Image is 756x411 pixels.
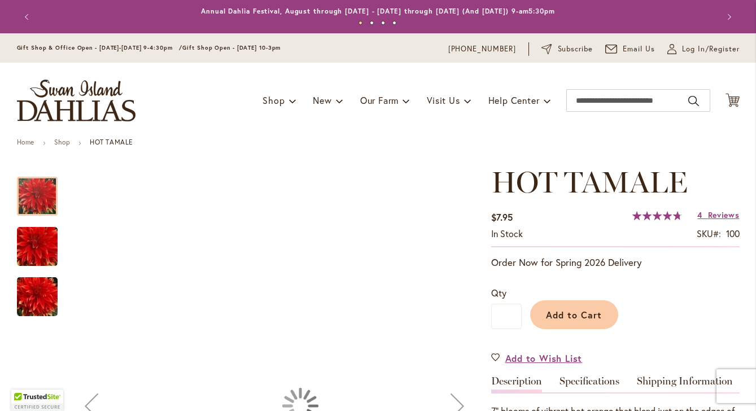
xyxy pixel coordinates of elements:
[488,94,540,106] span: Help Center
[392,21,396,25] button: 4 of 4
[491,228,523,241] div: Availability
[11,390,63,411] div: TrustedSite Certified
[17,80,136,121] a: store logo
[560,376,619,392] a: Specifications
[667,43,740,55] a: Log In/Register
[263,94,285,106] span: Shop
[605,43,655,55] a: Email Us
[90,138,133,146] strong: HOT TAMALE
[697,209,702,220] span: 4
[182,44,281,51] span: Gift Shop Open - [DATE] 10-3pm
[201,7,555,15] a: Annual Dahlia Festival, August through [DATE] - [DATE] through [DATE] (And [DATE]) 9-am5:30pm
[708,209,740,220] span: Reviews
[427,94,460,106] span: Visit Us
[541,43,593,55] a: Subscribe
[726,228,740,241] div: 100
[360,94,399,106] span: Our Farm
[370,21,374,25] button: 2 of 4
[682,43,740,55] span: Log In/Register
[313,94,331,106] span: New
[717,6,740,28] button: Next
[632,211,682,220] div: 95%
[54,138,70,146] a: Shop
[546,309,602,321] span: Add to Cart
[623,43,655,55] span: Email Us
[17,216,69,266] div: Hot Tamale
[491,376,542,392] a: Description
[17,138,34,146] a: Home
[637,376,733,392] a: Shipping Information
[491,256,740,269] p: Order Now for Spring 2026 Delivery
[697,228,721,239] strong: SKU
[505,352,583,365] span: Add to Wish List
[491,287,506,299] span: Qty
[697,209,739,220] a: 4 Reviews
[381,21,385,25] button: 3 of 4
[558,43,593,55] span: Subscribe
[17,165,69,216] div: Hot Tamale
[17,6,40,28] button: Previous
[17,266,58,316] div: Hot Tamale
[491,352,583,365] a: Add to Wish List
[17,44,183,51] span: Gift Shop & Office Open - [DATE]-[DATE] 9-4:30pm /
[448,43,517,55] a: [PHONE_NUMBER]
[491,211,513,223] span: $7.95
[359,21,362,25] button: 1 of 4
[491,228,523,239] span: In stock
[530,300,618,329] button: Add to Cart
[491,164,688,200] span: HOT TAMALE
